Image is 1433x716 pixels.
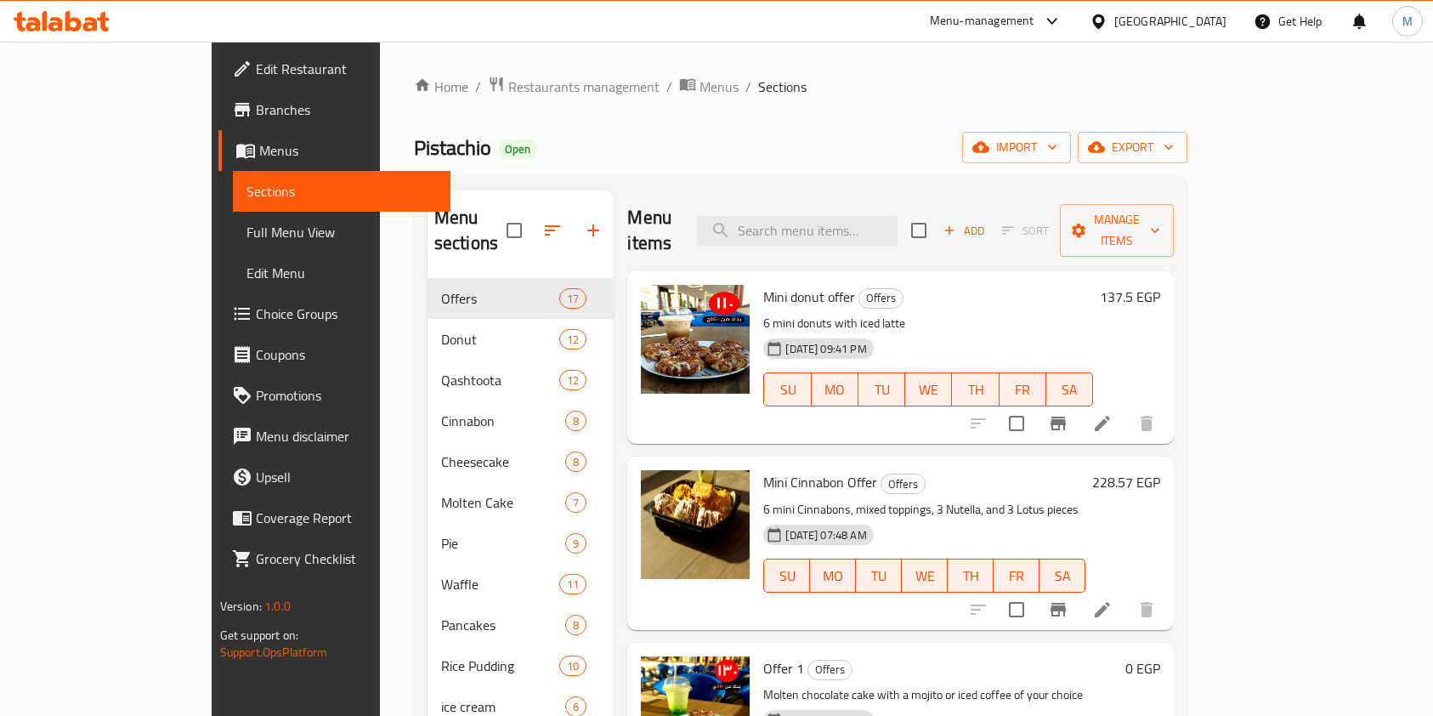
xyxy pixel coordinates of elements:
span: Promotions [256,385,438,406]
span: 11 [560,577,586,593]
li: / [745,77,751,97]
a: Menu disclaimer [218,416,451,457]
span: Edit Menu [246,263,438,283]
span: MO [818,378,852,402]
button: delete [1126,403,1167,444]
button: delete [1126,589,1167,630]
span: 8 [566,617,586,634]
a: Branches [218,89,451,130]
span: Offer 1 [763,656,804,681]
h6: 0 EGP [1125,656,1160,680]
div: Molten Cake7 [428,482,615,523]
span: [DATE] 09:41 PM [779,341,873,357]
div: Cheesecake8 [428,441,615,482]
span: Sort sections [532,210,573,251]
div: Donut12 [428,319,615,360]
a: Choice Groups [218,293,451,334]
span: Add item [937,218,991,244]
span: WE [909,564,941,588]
span: Cinnabon [441,411,565,431]
span: Get support on: [220,624,298,646]
a: Restaurants management [488,76,660,98]
div: Cheesecake [441,452,565,472]
span: Pie [441,533,565,554]
span: Menus [700,77,739,97]
button: export [1078,132,1187,163]
div: Cinnabon8 [428,401,615,441]
button: Manage items [1060,204,1174,257]
h2: Menu sections [434,205,507,256]
div: Pie9 [428,523,615,564]
span: Edit Restaurant [256,59,438,79]
a: Edit Menu [233,253,451,293]
button: WE [905,372,952,406]
span: Select to update [999,406,1034,441]
div: Offers [858,288,903,309]
a: Grocery Checklist [218,538,451,579]
span: Choice Groups [256,304,438,324]
div: Qashtoota12 [428,360,615,401]
div: [GEOGRAPHIC_DATA] [1114,12,1226,31]
button: TU [856,559,902,593]
div: Pancakes8 [428,605,615,645]
div: items [559,574,586,594]
span: Add [941,221,987,241]
div: Menu-management [930,11,1034,31]
div: Open [498,139,537,160]
button: Branch-specific-item [1038,403,1079,444]
span: Branches [256,99,438,120]
span: 10 [560,658,586,674]
button: TU [858,372,905,406]
a: Edit menu item [1092,600,1113,620]
span: Rice Pudding [441,656,559,676]
span: Select all sections [496,213,532,248]
a: Menus [218,130,451,171]
span: SU [771,564,803,588]
span: Mini donut offer [763,284,855,310]
div: items [565,411,586,431]
p: 6 mini donuts with iced latte [763,313,1093,334]
div: Offers [807,660,852,680]
span: Molten Cake [441,492,565,513]
button: TH [952,372,999,406]
span: Waffle [441,574,559,594]
span: Restaurants management [508,77,660,97]
span: Donut [441,329,559,349]
span: Pancakes [441,615,565,635]
span: TU [865,378,898,402]
div: items [559,288,586,309]
h6: 228.57 EGP [1092,470,1160,494]
button: Add [937,218,991,244]
span: Full Menu View [246,222,438,242]
p: Molten chocolate cake with a mojito or iced coffee of your choice [763,685,1119,706]
span: SA [1053,378,1086,402]
span: Manage items [1073,209,1160,252]
span: MO [817,564,849,588]
span: 1.0.0 [264,595,291,617]
div: items [559,329,586,349]
span: Open [498,142,537,156]
a: Promotions [218,375,451,416]
button: SA [1046,372,1093,406]
h2: Menu items [627,205,677,256]
a: Support.OpsPlatform [220,641,328,663]
h6: 137.5 EGP [1100,285,1160,309]
div: Offers17 [428,278,615,319]
span: Version: [220,595,262,617]
span: Grocery Checklist [256,548,438,569]
a: Upsell [218,457,451,497]
span: TH [954,564,987,588]
img: Mini Cinnabon Offer [641,470,750,579]
span: Offers [441,288,559,309]
span: Offers [808,660,852,679]
span: [DATE] 07:48 AM [779,527,873,543]
button: MO [810,559,856,593]
span: FR [1006,378,1039,402]
div: items [565,533,586,554]
img: Mini donut offer [641,285,750,394]
button: TH [948,559,994,593]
